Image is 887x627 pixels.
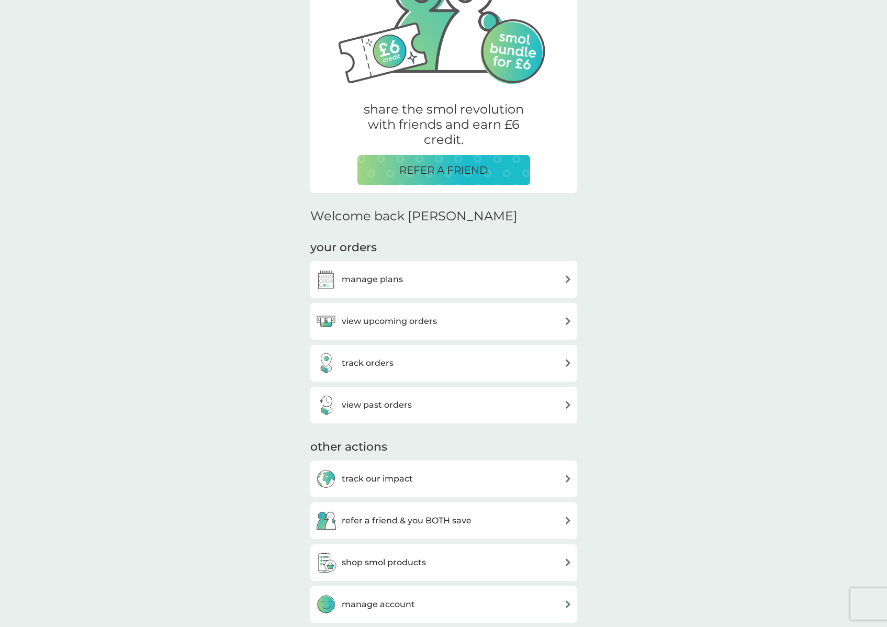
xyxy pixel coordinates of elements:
h3: manage plans [342,273,403,286]
p: share the smol revolution with friends and earn £6 credit. [357,102,530,147]
img: arrow right [564,401,572,409]
img: arrow right [564,359,572,367]
img: arrow right [564,600,572,608]
img: arrow right [564,317,572,325]
h3: shop smol products [342,556,426,569]
h3: other actions [310,439,387,455]
h2: Welcome back [PERSON_NAME] [310,209,518,224]
h3: view past orders [342,398,412,412]
button: REFER A FRIEND [357,155,530,185]
img: arrow right [564,475,572,483]
h3: track orders [342,356,394,370]
h3: manage account [342,598,415,611]
img: arrow right [564,275,572,283]
h3: refer a friend & you BOTH save [342,514,471,528]
p: REFER A FRIEND [399,162,488,178]
h3: your orders [310,240,377,256]
img: arrow right [564,517,572,524]
h3: view upcoming orders [342,315,437,328]
img: arrow right [564,558,572,566]
h3: track our impact [342,472,413,486]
